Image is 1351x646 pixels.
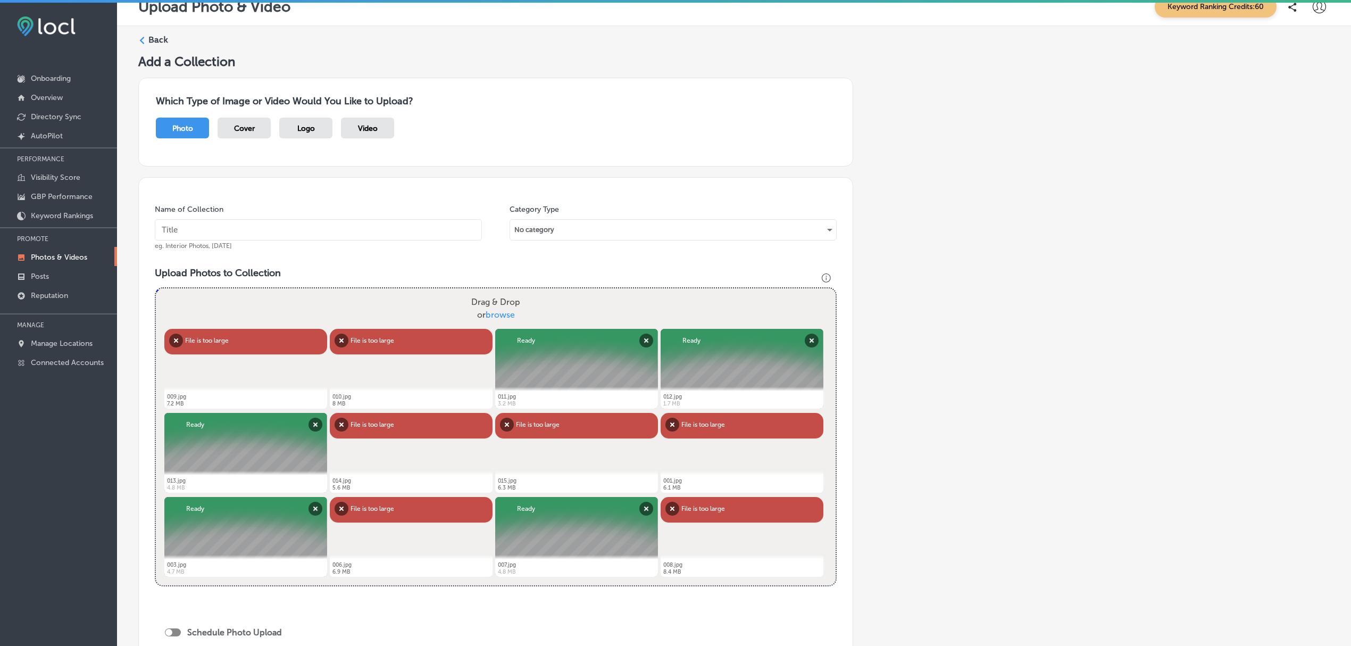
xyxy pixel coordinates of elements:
p: Reputation [31,291,68,300]
h3: Upload Photos to Collection [155,267,837,279]
span: Logo [297,124,315,133]
p: Keyword Rankings [31,211,93,220]
img: fda3e92497d09a02dc62c9cd864e3231.png [17,16,76,36]
p: Connected Accounts [31,358,104,367]
label: Name of Collection [155,205,223,214]
p: Posts [31,272,49,281]
p: Manage Locations [31,339,93,348]
h5: Add a Collection [138,54,1330,69]
span: Cover [234,124,255,133]
span: eg. Interior Photos, [DATE] [155,242,232,250]
label: Schedule Photo Upload [187,627,282,637]
label: Drag & Drop or [467,292,524,326]
input: Title [155,219,482,241]
p: Overview [31,93,63,102]
p: Visibility Score [31,173,80,182]
span: Photo [172,124,193,133]
label: Back [148,34,168,46]
label: Category Type [510,205,559,214]
div: No category [510,221,836,238]
h3: Which Type of Image or Video Would You Like to Upload? [156,95,836,107]
span: Video [358,124,378,133]
span: browse [486,310,515,320]
p: Directory Sync [31,112,81,121]
p: GBP Performance [31,192,93,201]
p: AutoPilot [31,131,63,140]
p: Onboarding [31,74,71,83]
p: Photos & Videos [31,253,87,262]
